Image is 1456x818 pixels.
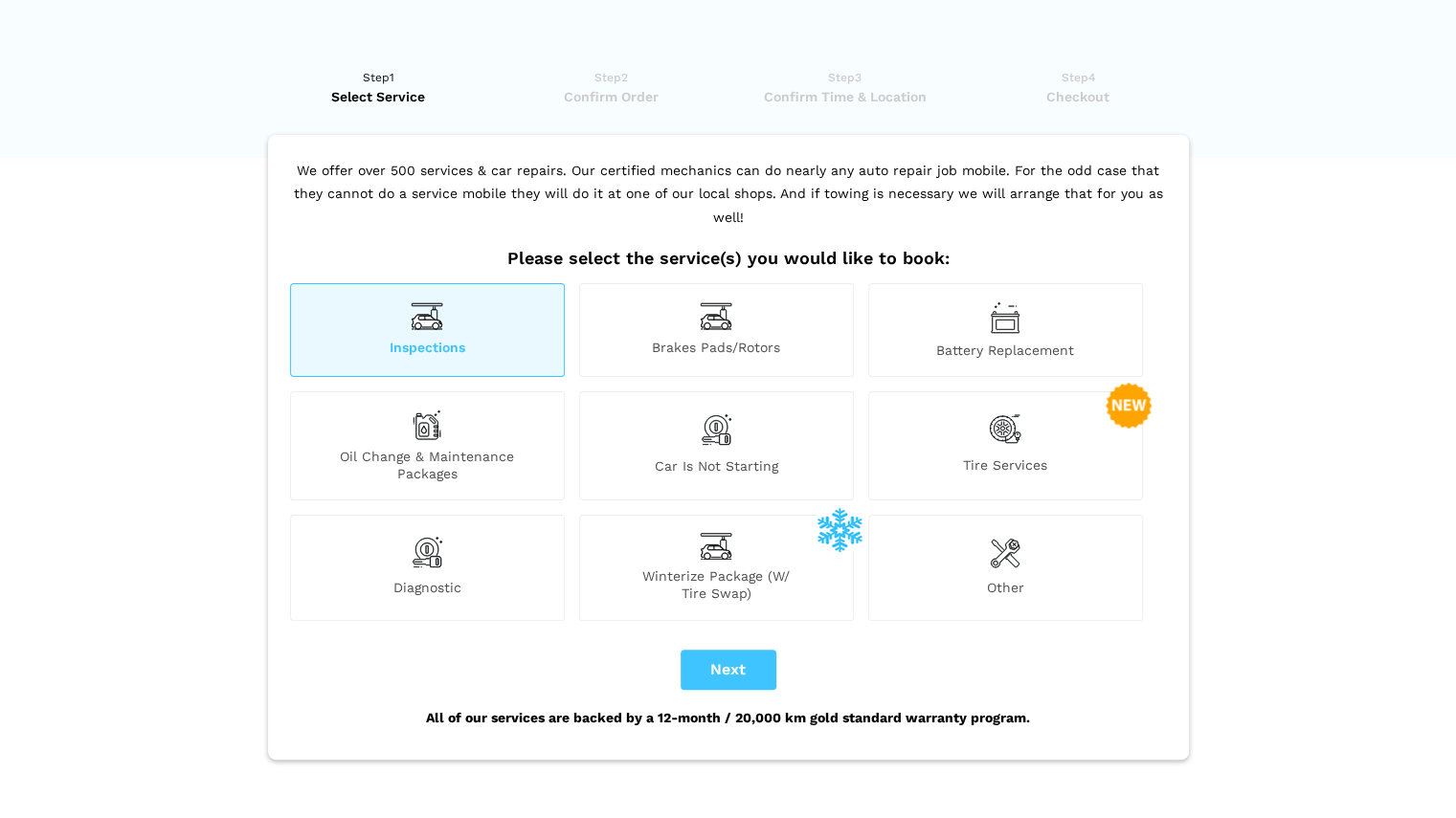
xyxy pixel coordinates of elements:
[968,87,1189,106] span: Checkout
[580,457,853,482] span: Car is not starting
[501,68,722,106] a: Step2
[580,339,853,359] span: Brakes Pads/Rotors
[734,68,955,106] a: Step3
[580,567,853,602] span: Winterize Package (W/ Tire Swap)
[1106,383,1152,429] img: new-badge-2-48.png
[869,342,1142,359] span: Battery Replacement
[681,650,776,690] button: Next
[817,506,862,552] img: winterize-icon_1.png
[501,87,722,106] span: Confirm Order
[869,579,1142,602] span: Other
[285,159,1172,249] p: We offer over 500 services & car repairs. Our certified mechanics can do nearly any auto repair j...
[268,68,489,106] a: Step1
[285,248,1172,269] h2: Please select the service(s) you would like to book:
[734,87,955,106] span: Confirm Time & Location
[291,579,564,602] span: Diagnostic
[268,87,489,106] span: Select Service
[869,456,1142,482] span: Tire Services
[968,68,1189,106] a: Step4
[285,690,1172,745] div: All of our services are backed by a 12-month / 20,000 km gold standard warranty program.
[291,339,564,359] span: Inspections
[291,448,564,482] span: Oil Change & Maintenance Packages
